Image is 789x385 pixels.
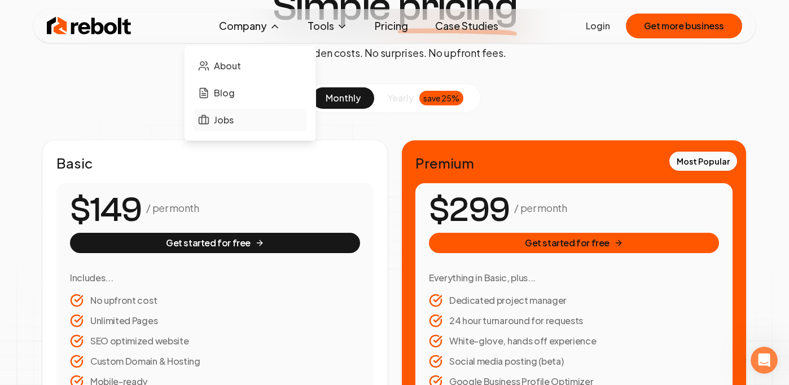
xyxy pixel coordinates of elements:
[326,92,361,104] span: monthly
[283,45,506,61] p: No hidden costs. No surprises. No upfront fees.
[146,200,199,216] p: / per month
[47,15,131,37] img: Rebolt Logo
[70,294,360,307] li: No upfront cost
[70,271,360,285] h3: Includes...
[194,82,306,104] a: Blog
[194,55,306,77] a: About
[299,15,357,37] button: Tools
[210,15,290,37] button: Company
[626,14,742,38] button: Get more business
[415,154,733,172] h2: Premium
[70,233,360,253] button: Get started for free
[669,152,737,171] div: Most Popular
[70,355,360,368] li: Custom Domain & Hosting
[388,91,414,105] span: yearly
[429,334,719,348] li: White-glove, hands off experience
[56,154,374,172] h2: Basic
[426,15,507,37] a: Case Studies
[586,19,610,33] a: Login
[429,294,719,307] li: Dedicated project manager
[366,15,417,37] a: Pricing
[194,109,306,131] a: Jobs
[429,185,510,236] number-flow-react: $299
[214,59,241,73] span: About
[429,314,719,328] li: 24 hour turnaround for requests
[70,334,360,348] li: SEO optimized website
[429,233,719,253] button: Get started for free
[751,347,778,374] iframe: Intercom live chat
[429,355,719,368] li: Social media posting (beta)
[70,314,360,328] li: Unlimited Pages
[514,200,567,216] p: / per month
[214,86,235,100] span: Blog
[374,87,477,109] button: yearlysave 25%
[214,113,234,127] span: Jobs
[70,185,142,236] number-flow-react: $149
[429,271,719,285] h3: Everything in Basic, plus...
[312,87,374,109] button: monthly
[419,91,463,105] div: save 25%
